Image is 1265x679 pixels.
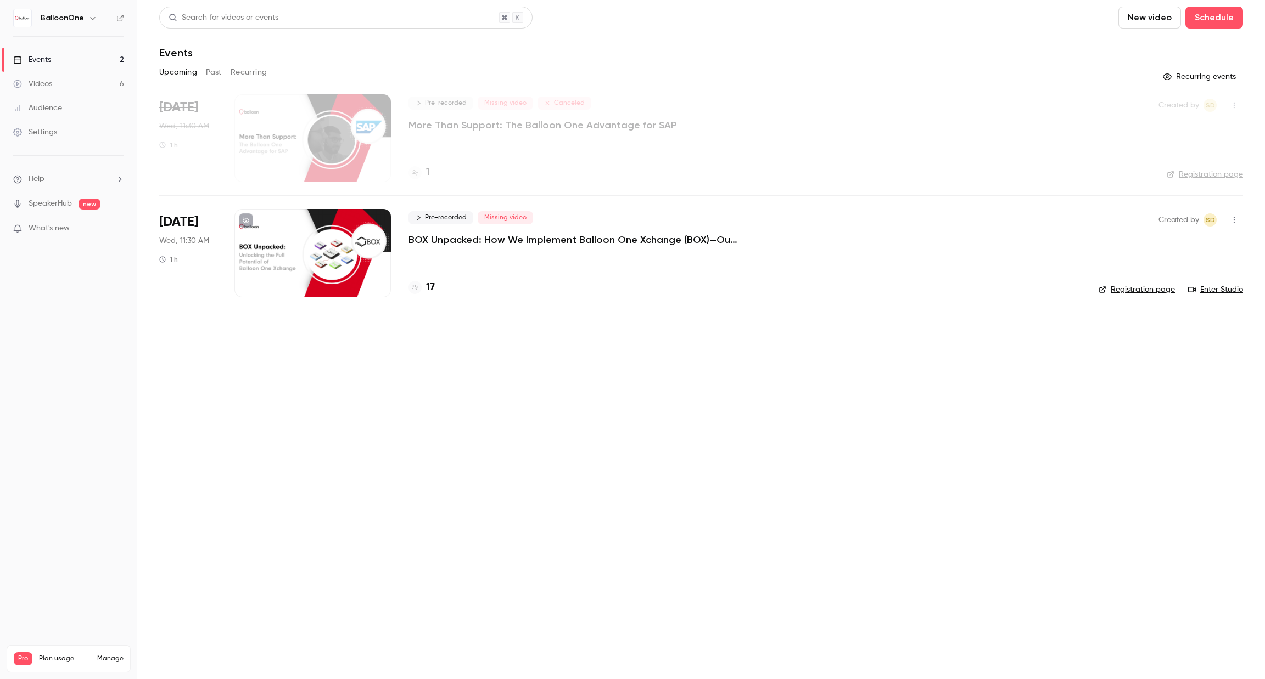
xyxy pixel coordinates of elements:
[29,223,70,234] span: What's new
[14,652,32,665] span: Pro
[159,46,193,59] h1: Events
[159,99,198,116] span: [DATE]
[478,97,533,110] span: Missing video
[1118,7,1181,29] button: New video
[408,233,738,246] a: BOX Unpacked: How We Implement Balloon One Xchange (BOX)—Our Proven Project Methodology
[169,12,278,24] div: Search for videos or events
[159,213,198,231] span: [DATE]
[159,209,217,297] div: Sep 10 Wed, 11:30 AM (Europe/London)
[41,13,84,24] h6: BalloonOne
[29,173,44,185] span: Help
[426,280,435,295] h4: 17
[1158,99,1199,112] span: Created by
[13,103,62,114] div: Audience
[408,280,435,295] a: 17
[159,121,209,132] span: Wed, 11:30 AM
[39,654,91,663] span: Plan usage
[79,199,100,210] span: new
[1204,213,1217,227] span: Sitara Duggal
[14,9,31,27] img: BalloonOne
[1099,284,1175,295] a: Registration page
[426,165,430,180] h4: 1
[159,235,209,246] span: Wed, 11:30 AM
[13,54,51,65] div: Events
[408,118,676,132] a: More Than Support: The Balloon One Advantage for SAP
[408,211,473,224] span: Pre-recorded
[29,198,72,210] a: SpeakerHub
[1204,99,1217,112] span: Sitara Duggal
[408,165,430,180] a: 1
[159,64,197,81] button: Upcoming
[159,140,178,149] div: 1 h
[408,97,473,110] span: Pre-recorded
[13,173,124,185] li: help-dropdown-opener
[206,64,222,81] button: Past
[1206,213,1215,227] span: SD
[478,211,533,224] span: Missing video
[97,654,124,663] a: Manage
[231,64,267,81] button: Recurring
[1167,169,1243,180] a: Registration page
[1158,213,1199,227] span: Created by
[1206,99,1215,112] span: SD
[159,94,217,182] div: Sep 3 Wed, 11:30 AM (Europe/London)
[1185,7,1243,29] button: Schedule
[13,127,57,138] div: Settings
[1188,284,1243,295] a: Enter Studio
[13,78,52,89] div: Videos
[538,97,591,110] span: Canceled
[1158,68,1243,86] button: Recurring events
[159,255,178,264] div: 1 h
